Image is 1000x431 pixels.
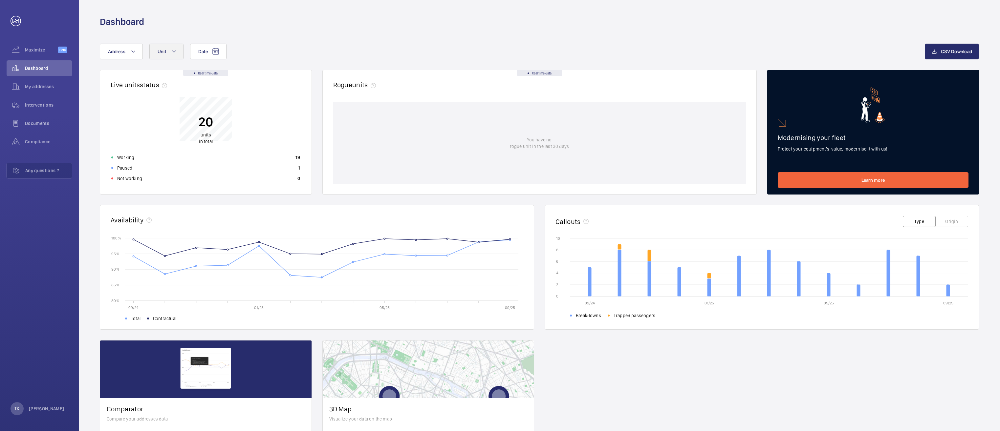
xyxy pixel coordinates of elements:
[117,175,142,182] p: Not working
[505,305,515,310] text: 09/25
[254,305,264,310] text: 01/25
[585,301,595,305] text: 09/24
[198,49,208,54] span: Date
[824,301,834,305] text: 05/25
[25,83,72,90] span: My addresses
[25,65,72,72] span: Dashboard
[778,172,969,188] a: Learn more
[111,81,170,89] h2: Live units
[111,267,120,272] text: 90 %
[201,132,211,137] span: units
[778,133,969,142] h2: Modernising your fleet
[149,44,184,59] button: Unit
[183,70,228,76] div: Real time data
[556,271,558,275] text: 4
[198,132,213,145] p: in total
[861,87,885,123] img: marketing-card.svg
[555,217,581,226] h2: Callouts
[153,315,176,322] span: Contractual
[576,312,601,319] span: Breakdowns
[111,251,120,256] text: 95 %
[25,167,72,174] span: Any questions ?
[111,216,144,224] h2: Availability
[903,216,936,227] button: Type
[295,154,300,161] p: 19
[131,315,141,322] span: Total
[329,405,528,413] h2: 3D Map
[297,175,300,182] p: 0
[25,120,72,127] span: Documents
[517,70,562,76] div: Real time data
[333,81,379,89] h2: Rogue
[614,312,655,319] span: Trapped passengers
[510,136,569,150] p: You have no rogue unit in the last 30 days
[117,165,132,171] p: Paused
[117,154,134,161] p: Working
[58,47,67,53] span: Beta
[108,49,125,54] span: Address
[198,113,213,130] p: 20
[158,49,166,54] span: Unit
[941,49,972,54] span: CSV Download
[140,81,170,89] span: status
[111,283,120,287] text: 85 %
[778,146,969,152] p: Protect your equipment's value, modernise it with us!
[556,282,558,287] text: 2
[298,165,300,171] p: 1
[107,405,305,413] h2: Comparator
[111,298,120,303] text: 80 %
[705,301,714,305] text: 01/25
[943,301,953,305] text: 09/25
[111,236,121,240] text: 100 %
[100,16,144,28] h1: Dashboard
[329,416,528,422] p: Visualize your data on the map
[925,44,979,59] button: CSV Download
[25,138,72,145] span: Compliance
[556,259,558,264] text: 6
[107,416,305,422] p: Compare your addresses data
[100,44,143,59] button: Address
[29,405,64,412] p: [PERSON_NAME]
[935,216,968,227] button: Origin
[556,294,558,298] text: 0
[25,102,72,108] span: Interventions
[352,81,379,89] span: units
[380,305,390,310] text: 05/25
[128,305,139,310] text: 09/24
[556,248,558,252] text: 8
[190,44,227,59] button: Date
[14,405,19,412] p: TK
[25,47,58,53] span: Maximize
[556,236,560,241] text: 10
